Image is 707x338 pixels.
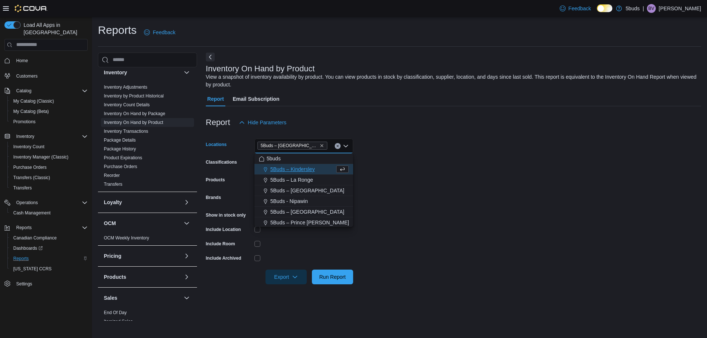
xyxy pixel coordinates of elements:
span: Feedback [569,5,591,12]
button: Hide Parameters [236,115,289,130]
button: Close list of options [343,143,349,149]
h3: Inventory [104,69,127,76]
span: Hide Parameters [248,119,286,126]
p: | [643,4,644,13]
button: 5Buds – Kindersley [254,164,353,175]
span: My Catalog (Beta) [13,108,49,114]
span: 5Buds – Humboldt [257,142,327,150]
a: Product Expirations [104,155,142,160]
button: Remove 5Buds – Humboldt from selection in this group [320,143,324,148]
button: OCM [104,220,181,227]
a: Customers [13,72,41,81]
button: Reports [7,253,91,264]
button: Loyalty [182,198,191,207]
span: 5Buds - Nipawin [270,198,308,205]
button: Run Report [312,270,353,284]
button: Purchase Orders [7,162,91,172]
span: Inventory Count [13,144,45,150]
span: My Catalog (Beta) [10,107,88,116]
a: Transfers [104,182,122,187]
a: Inventory On Hand by Product [104,120,163,125]
span: Itemized Sales [104,319,133,324]
h3: OCM [104,220,116,227]
button: Loyalty [104,199,181,206]
button: 5Buds - Nipawin [254,196,353,207]
p: [PERSON_NAME] [659,4,701,13]
span: BV [648,4,654,13]
span: Dashboards [10,244,88,253]
div: Inventory [98,83,197,192]
span: Transfers [13,185,32,191]
button: Home [1,55,91,66]
span: Operations [16,200,38,206]
a: Feedback [557,1,594,16]
span: Settings [13,279,88,288]
button: 5Buds – [GEOGRAPHIC_DATA] [254,207,353,217]
button: Inventory Count [7,142,91,152]
button: 5Buds – [GEOGRAPHIC_DATA] [254,185,353,196]
h3: Pricing [104,252,121,260]
label: Products [206,177,225,183]
a: Transfers [10,184,35,192]
button: Catalog [13,86,34,95]
button: Inventory [182,68,191,77]
button: Sales [104,294,181,302]
span: Report [207,92,224,106]
span: Settings [16,281,32,287]
span: Promotions [10,117,88,126]
img: Cova [15,5,48,12]
span: Cash Management [10,209,88,217]
button: Products [104,273,181,281]
span: Reorder [104,172,120,178]
span: Canadian Compliance [13,235,57,241]
a: Inventory On Hand by Package [104,111,165,116]
span: Inventory by Product Historical [104,93,164,99]
a: My Catalog (Classic) [10,97,57,106]
span: Load All Apps in [GEOGRAPHIC_DATA] [21,21,88,36]
a: Promotions [10,117,39,126]
a: Purchase Orders [104,164,137,169]
a: Itemized Sales [104,319,133,324]
a: Dashboards [10,244,46,253]
div: View a snapshot of inventory availability by product. You can view products in stock by classific... [206,73,697,89]
label: Show in stock only [206,212,246,218]
h1: Reports [98,23,137,38]
button: My Catalog (Beta) [7,106,91,117]
button: Inventory [1,131,91,142]
span: Canadian Compliance [10,234,88,242]
span: Export [270,270,302,284]
span: 5Buds – La Ronge [270,176,313,184]
div: OCM [98,234,197,245]
nav: Complex example [4,52,88,308]
span: Customers [13,71,88,80]
button: [US_STATE] CCRS [7,264,91,274]
a: Package Details [104,138,136,143]
span: Promotions [13,119,36,125]
label: Include Room [206,241,235,247]
a: Inventory Count Details [104,102,150,107]
span: Package History [104,146,136,152]
a: Transfers (Classic) [10,173,53,182]
button: Settings [1,278,91,289]
a: Purchase Orders [10,163,50,172]
a: Cash Management [10,209,53,217]
button: Next [206,53,215,61]
button: My Catalog (Classic) [7,96,91,106]
span: Email Subscription [233,92,279,106]
span: Customers [16,73,38,79]
a: End Of Day [104,310,127,315]
p: 5buds [626,4,640,13]
span: Reports [16,225,32,231]
button: Catalog [1,86,91,96]
button: Customers [1,70,91,81]
span: Home [16,58,28,64]
a: Settings [13,280,35,288]
button: Inventory [13,132,37,141]
button: Cash Management [7,208,91,218]
h3: Inventory On Hand by Product [206,64,315,73]
a: Feedback [141,25,178,40]
span: 5buds [267,155,281,162]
